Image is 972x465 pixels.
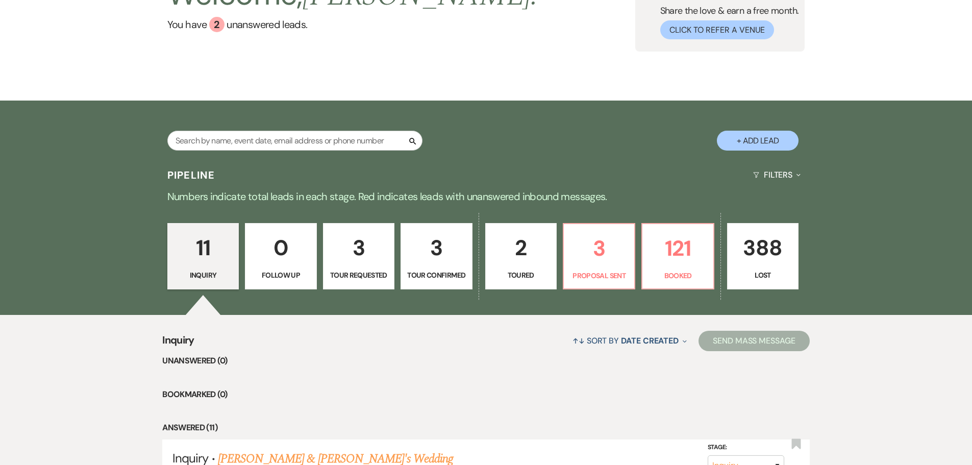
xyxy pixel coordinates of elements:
[407,231,465,265] p: 3
[162,388,810,401] li: Bookmarked (0)
[570,231,628,265] p: 3
[660,20,774,39] button: Click to Refer a Venue
[568,327,691,354] button: Sort By Date Created
[174,231,232,265] p: 11
[330,231,388,265] p: 3
[649,231,707,265] p: 121
[167,131,422,151] input: Search by name, event date, email address or phone number
[323,223,394,289] a: 3Tour Requested
[699,331,810,351] button: Send Mass Message
[252,270,310,281] p: Follow Up
[492,270,550,281] p: Toured
[492,231,550,265] p: 2
[570,270,628,281] p: Proposal Sent
[174,270,232,281] p: Inquiry
[245,223,316,289] a: 0Follow Up
[749,161,805,188] button: Filters
[119,188,854,205] p: Numbers indicate total leads in each stage. Red indicates leads with unanswered inbound messages.
[727,223,799,289] a: 388Lost
[649,270,707,281] p: Booked
[252,231,310,265] p: 0
[563,223,635,289] a: 3Proposal Sent
[167,168,215,182] h3: Pipeline
[734,270,792,281] p: Lost
[407,270,465,281] p: Tour Confirmed
[167,223,239,289] a: 11Inquiry
[485,223,557,289] a: 2Toured
[641,223,714,289] a: 121Booked
[708,442,784,453] label: Stage:
[717,131,799,151] button: + Add Lead
[330,270,388,281] p: Tour Requested
[572,335,585,346] span: ↑↓
[401,223,472,289] a: 3Tour Confirmed
[621,335,679,346] span: Date Created
[209,17,225,32] div: 2
[162,421,810,434] li: Answered (11)
[162,354,810,368] li: Unanswered (0)
[734,231,792,265] p: 388
[162,332,194,354] span: Inquiry
[167,17,538,32] a: You have 2 unanswered leads.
